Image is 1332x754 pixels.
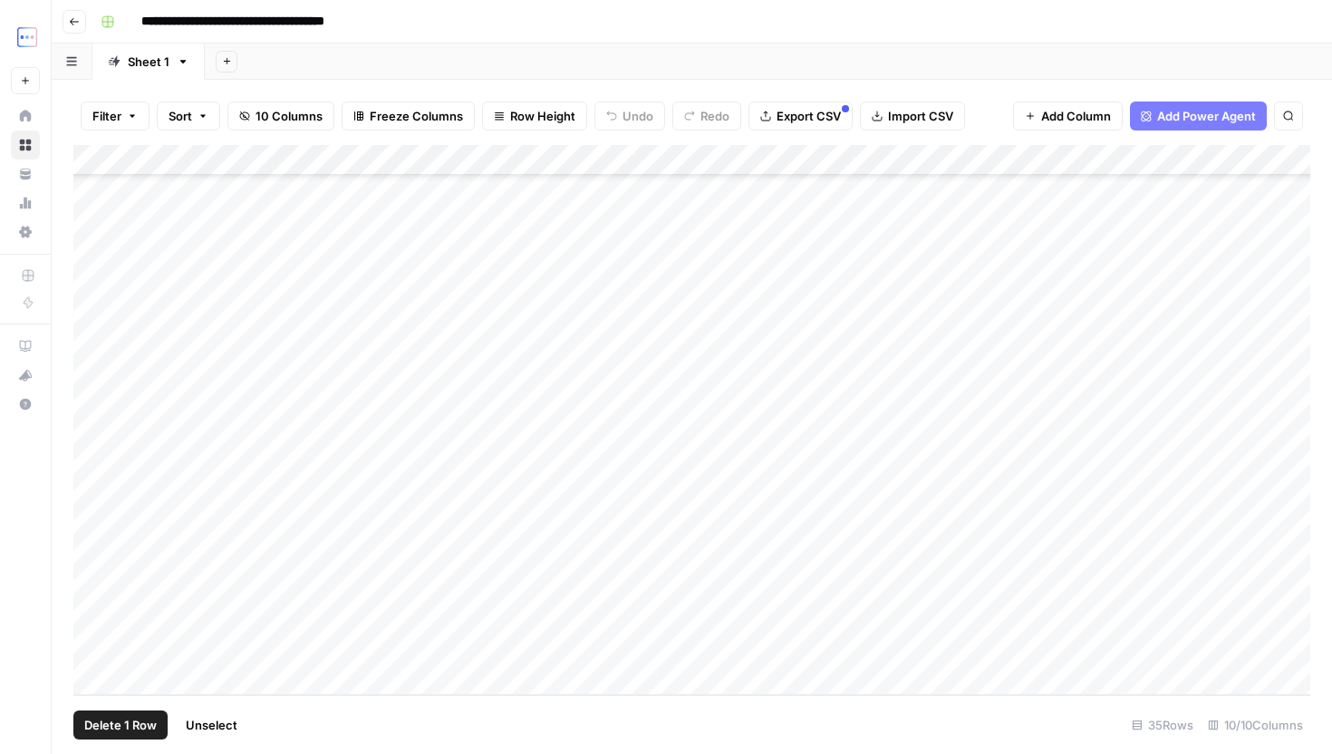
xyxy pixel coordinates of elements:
[672,101,741,130] button: Redo
[157,101,220,130] button: Sort
[169,107,192,125] span: Sort
[11,390,40,419] button: Help + Support
[186,716,237,734] span: Unselect
[342,101,475,130] button: Freeze Columns
[1157,107,1256,125] span: Add Power Agent
[700,107,729,125] span: Redo
[11,14,40,60] button: Workspace: TripleDart
[11,332,40,361] a: AirOps Academy
[227,101,334,130] button: 10 Columns
[860,101,965,130] button: Import CSV
[1201,710,1310,739] div: 10/10 Columns
[623,107,653,125] span: Undo
[748,101,853,130] button: Export CSV
[11,21,43,53] img: TripleDart Logo
[11,159,40,188] a: Your Data
[1130,101,1267,130] button: Add Power Agent
[594,101,665,130] button: Undo
[11,217,40,246] a: Settings
[1041,107,1111,125] span: Add Column
[12,362,39,389] div: What's new?
[256,107,323,125] span: 10 Columns
[175,710,248,739] button: Unselect
[11,361,40,390] button: What's new?
[510,107,575,125] span: Row Height
[73,710,168,739] button: Delete 1 Row
[11,130,40,159] a: Browse
[777,107,841,125] span: Export CSV
[84,716,157,734] span: Delete 1 Row
[370,107,463,125] span: Freeze Columns
[81,101,150,130] button: Filter
[92,107,121,125] span: Filter
[1124,710,1201,739] div: 35 Rows
[92,43,205,80] a: Sheet 1
[1013,101,1123,130] button: Add Column
[11,101,40,130] a: Home
[128,53,169,71] div: Sheet 1
[482,101,587,130] button: Row Height
[888,107,953,125] span: Import CSV
[11,188,40,217] a: Usage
